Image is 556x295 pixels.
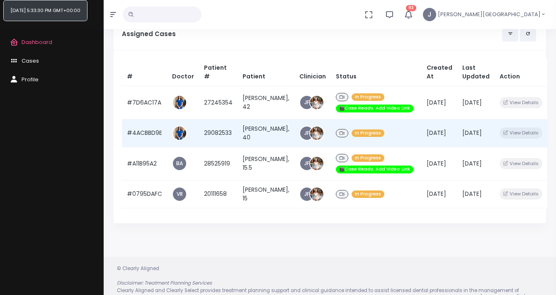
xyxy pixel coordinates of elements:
[199,147,238,180] td: 28525919
[352,93,384,101] span: In Progress
[495,59,547,86] th: Action
[406,5,416,11] span: 93
[462,159,482,168] span: [DATE]
[22,38,52,46] span: Dashboard
[238,180,294,208] td: [PERSON_NAME], 15
[438,10,541,19] span: [PERSON_NAME][GEOGRAPHIC_DATA]
[10,7,80,14] span: [DATE] 5:33:30 PM GMT+00:00
[122,147,167,180] td: #A11B95A2
[122,86,167,119] td: #7D6AC17A
[167,59,199,86] th: Doctor
[238,147,294,180] td: [PERSON_NAME], 15.5
[238,59,294,86] th: Patient
[300,127,313,140] a: JF
[238,86,294,119] td: [PERSON_NAME], 42
[173,188,186,201] a: VR
[462,98,482,107] span: [DATE]
[300,96,313,109] a: JF
[173,157,186,170] a: BA
[427,190,446,198] span: [DATE]
[238,119,294,147] td: [PERSON_NAME], 40
[462,190,482,198] span: [DATE]
[422,59,457,86] th: Created At
[500,158,542,169] button: View Details
[122,59,167,86] th: #
[427,159,446,168] span: [DATE]
[117,280,212,286] em: Disclaimer: Treatment Planning Services
[22,57,39,65] span: Cases
[122,180,167,208] td: #0795DAFC
[331,59,422,86] th: Status
[427,129,446,137] span: [DATE]
[300,157,313,170] a: JF
[352,129,384,137] span: In Progress
[336,105,413,112] span: 🎬Case Ready. Add Video Link
[122,119,167,147] td: #4ACBBD9E
[199,119,238,147] td: 29082533
[336,166,413,173] span: 🎬Case Ready. Add Video Link
[199,180,238,208] td: 20111658
[122,30,502,38] h5: Assigned Cases
[423,8,436,21] span: J
[352,154,384,162] span: In Progress
[457,59,495,86] th: Last Updated
[199,59,238,86] th: Patient #
[500,127,542,139] button: View Details
[300,188,313,201] a: JF
[294,59,331,86] th: Clinician
[352,190,384,198] span: In Progress
[22,76,39,83] span: Profile
[500,97,542,108] button: View Details
[427,98,446,107] span: [DATE]
[462,129,482,137] span: [DATE]
[500,188,542,200] button: View Details
[199,86,238,119] td: 27245354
